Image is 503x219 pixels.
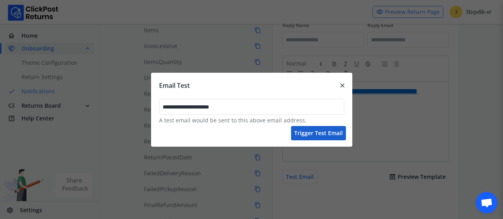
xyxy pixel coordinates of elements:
p: A test email would be sent to this above email address. [159,116,344,124]
a: Open chat [476,192,497,213]
div: Email Test [159,81,190,90]
span: close [339,80,346,91]
button: Trigger test email [291,126,346,140]
button: close [332,81,352,90]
